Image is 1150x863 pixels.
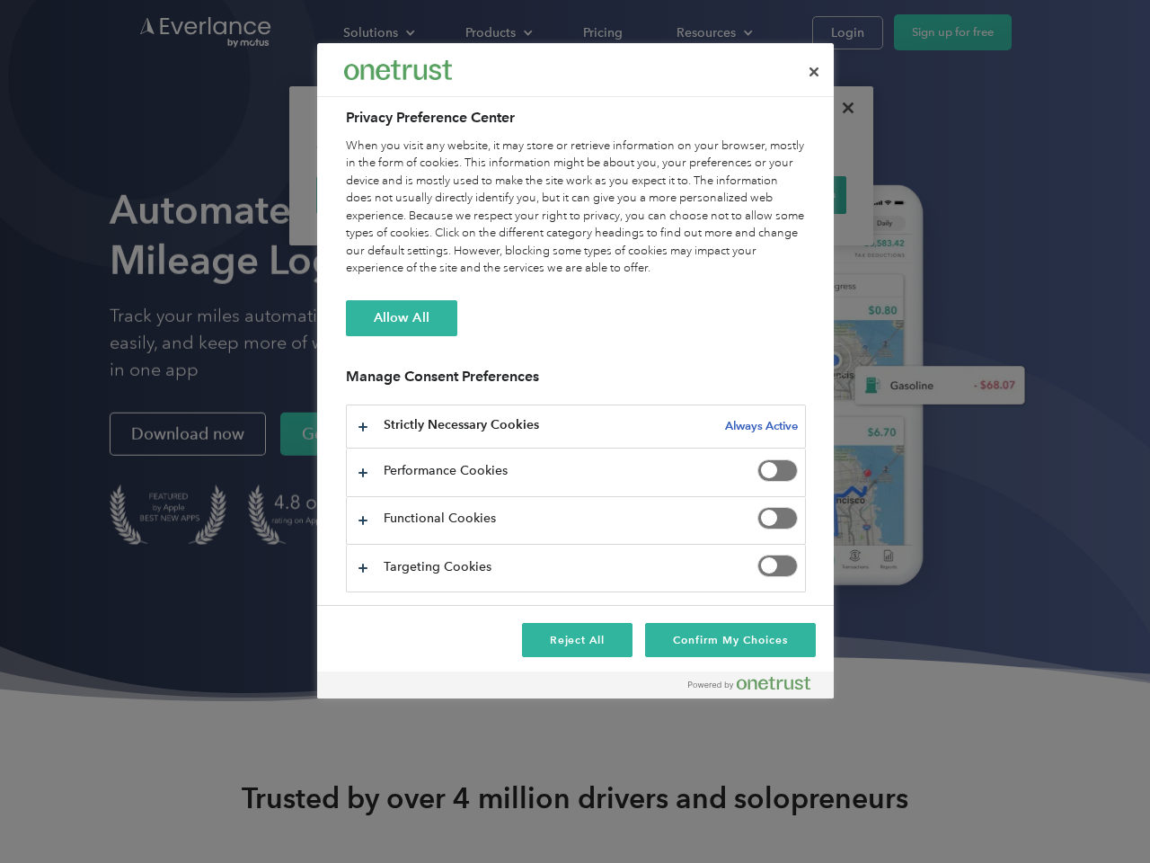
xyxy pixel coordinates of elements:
a: Powered by OneTrust Opens in a new Tab [688,676,825,698]
button: Allow All [346,300,457,336]
button: Reject All [522,623,633,657]
h2: Privacy Preference Center [346,107,806,129]
div: Everlance [344,52,452,88]
button: Close [794,52,834,92]
div: Preference center [317,43,834,698]
h3: Manage Consent Preferences [346,368,806,396]
img: Everlance [344,60,452,79]
div: When you visit any website, it may store or retrieve information on your browser, mostly in the f... [346,138,806,278]
button: Confirm My Choices [645,623,815,657]
img: Powered by OneTrust Opens in a new Tab [688,676,810,690]
div: Privacy Preference Center [317,43,834,698]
